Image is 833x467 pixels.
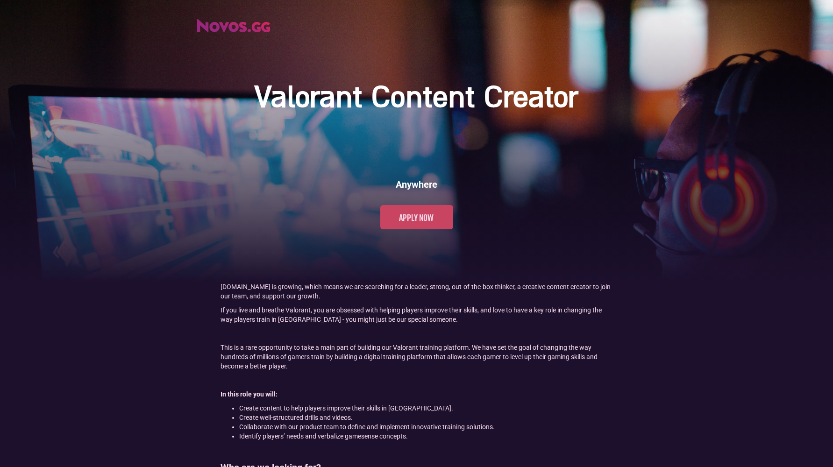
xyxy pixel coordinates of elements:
[221,343,613,371] p: This is a rare opportunity to take a main part of building our Valorant training platform. We hav...
[239,432,613,441] li: Identify players’ needs and verbalize gamesense concepts.
[380,205,453,229] a: Apply now
[239,422,613,432] li: Collaborate with our product team to define and implement innovative training solutions.
[221,329,613,338] p: ‍
[221,282,613,301] p: [DOMAIN_NAME] is growing, which means we are searching for a leader, strong, out-of-the-box think...
[255,80,578,117] h1: Valorant Content Creator
[396,178,437,191] h6: Anywhere
[221,390,278,398] strong: In this role you will:
[221,375,613,385] p: ‍
[239,403,613,413] li: Create content to help players improve their skills in [GEOGRAPHIC_DATA].
[221,305,613,324] p: If you live and breathe Valorant, you are obsessed with helping players improve their skills, and...
[239,413,613,422] li: Create well-structured drills and videos.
